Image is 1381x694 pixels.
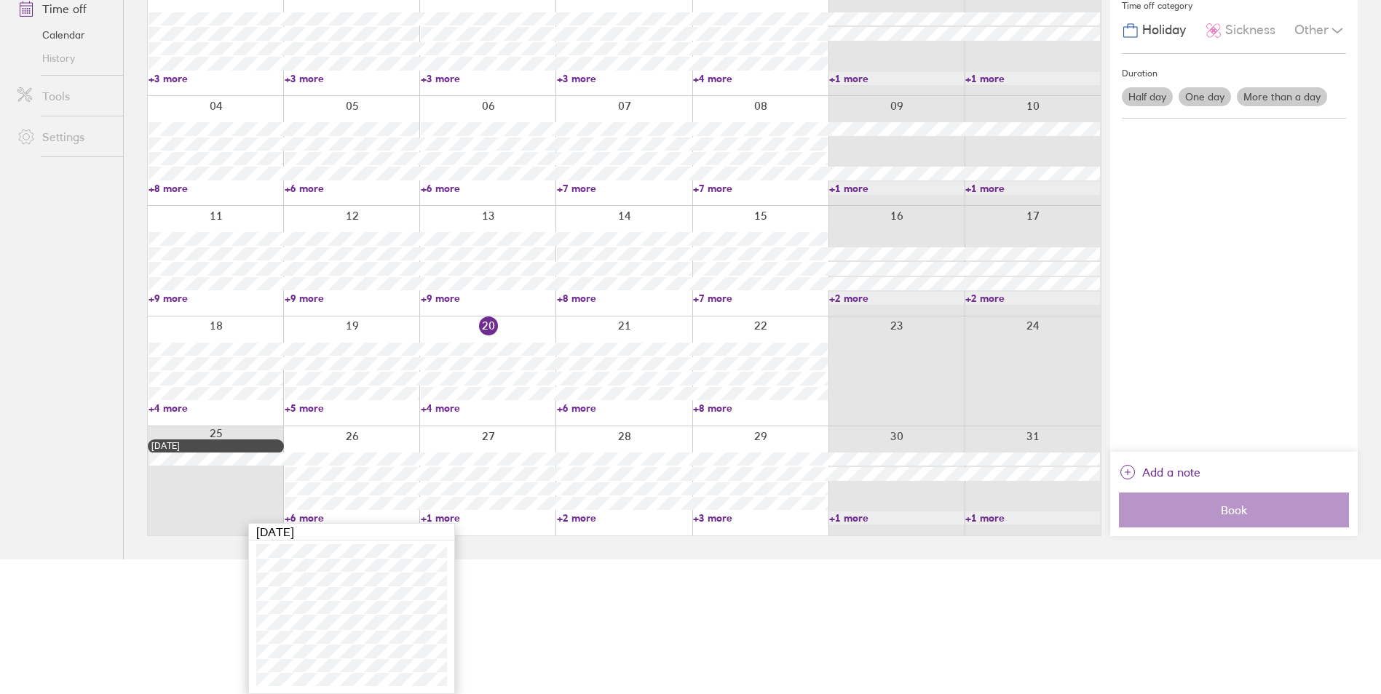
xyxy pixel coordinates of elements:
a: +1 more [829,182,964,195]
a: Tools [6,81,123,111]
a: +4 more [149,402,283,415]
div: [DATE] [249,524,454,541]
a: +9 more [149,292,283,305]
a: +6 more [285,511,419,525]
a: +2 more [965,292,1100,305]
button: Book [1119,492,1349,527]
a: Settings [6,122,123,151]
a: +1 more [829,72,964,85]
a: +7 more [693,292,828,305]
span: Add a note [1142,460,1200,484]
a: +4 more [693,72,828,85]
a: +3 more [149,72,283,85]
a: +1 more [421,511,555,525]
a: +4 more [421,402,555,415]
label: Half day [1122,87,1173,106]
a: +2 more [557,511,692,525]
a: +6 more [557,402,692,415]
a: +1 more [965,72,1100,85]
label: One day [1179,87,1231,106]
span: Sickness [1225,23,1275,38]
a: +1 more [965,511,1100,525]
a: Calendar [6,23,123,47]
div: Other [1294,17,1346,44]
a: +7 more [693,182,828,195]
a: +6 more [421,182,555,195]
a: +8 more [149,182,283,195]
a: +8 more [693,402,828,415]
a: +5 more [285,402,419,415]
a: +8 more [557,292,692,305]
a: +3 more [557,72,692,85]
button: Add a note [1119,460,1200,484]
label: More than a day [1237,87,1327,106]
a: +1 more [965,182,1100,195]
a: +3 more [693,511,828,525]
div: [DATE] [151,441,280,451]
a: +7 more [557,182,692,195]
a: +6 more [285,182,419,195]
div: Duration [1122,63,1346,84]
a: +1 more [829,511,964,525]
a: +9 more [421,292,555,305]
a: +2 more [829,292,964,305]
span: Holiday [1142,23,1186,38]
a: +9 more [285,292,419,305]
a: +3 more [421,72,555,85]
span: Book [1129,503,1339,516]
a: +3 more [285,72,419,85]
a: History [6,47,123,70]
